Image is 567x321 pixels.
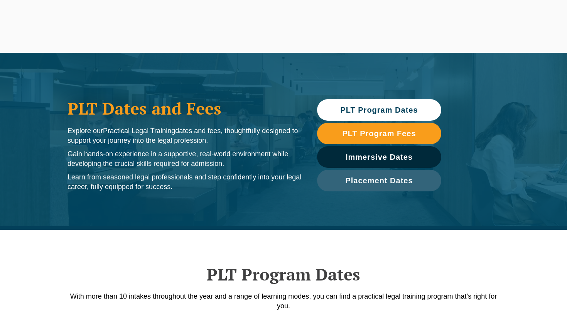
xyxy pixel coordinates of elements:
p: Gain hands-on experience in a supportive, real-world environment while developing the crucial ski... [67,149,302,169]
h1: PLT Dates and Fees [67,99,302,118]
span: PLT Program Fees [342,130,416,137]
a: PLT Program Fees [317,123,441,144]
span: PLT Program Dates [340,106,418,114]
a: Immersive Dates [317,146,441,168]
span: Practical Legal Training [103,127,175,135]
a: PLT Program Dates [317,99,441,121]
span: Placement Dates [345,177,413,184]
p: With more than 10 intakes throughout the year and a range of learning modes, you can find a pract... [64,292,503,311]
span: Immersive Dates [346,153,413,161]
p: Explore our dates and fees, thoughtfully designed to support your journey into the legal profession. [67,126,302,145]
a: Placement Dates [317,170,441,191]
h2: PLT Program Dates [64,265,503,284]
p: Learn from seasoned legal professionals and step confidently into your legal career, fully equipp... [67,172,302,192]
